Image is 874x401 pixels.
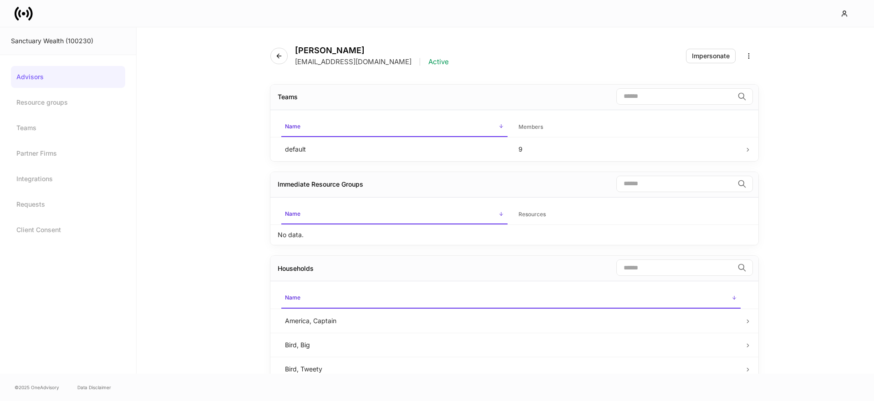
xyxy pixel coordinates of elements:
h6: Name [285,293,300,302]
h6: Members [518,122,543,131]
a: Partner Firms [11,142,125,164]
span: Name [281,117,508,137]
h6: Name [285,122,300,131]
h6: Resources [518,210,546,218]
a: Requests [11,193,125,215]
h4: [PERSON_NAME] [295,46,449,56]
p: No data. [278,230,304,239]
div: Immediate Resource Groups [278,180,363,189]
span: © 2025 OneAdvisory [15,384,59,391]
button: Impersonate [686,49,736,63]
a: Teams [11,117,125,139]
td: America, Captain [278,309,744,333]
a: Advisors [11,66,125,88]
a: Integrations [11,168,125,190]
span: Name [281,205,508,224]
span: Members [515,118,741,137]
span: Name [281,289,741,308]
a: Data Disclaimer [77,384,111,391]
p: [EMAIL_ADDRESS][DOMAIN_NAME] [295,57,412,66]
td: default [278,137,511,161]
td: Bird, Tweety [278,357,744,381]
td: 9 [511,137,745,161]
p: Active [428,57,449,66]
a: Resource groups [11,91,125,113]
div: Teams [278,92,298,102]
div: Households [278,264,314,273]
p: | [419,57,421,66]
td: Bird, Big [278,333,744,357]
h6: Name [285,209,300,218]
span: Resources [515,205,741,224]
a: Client Consent [11,219,125,241]
div: Impersonate [692,53,730,59]
div: Sanctuary Wealth (100230) [11,36,125,46]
